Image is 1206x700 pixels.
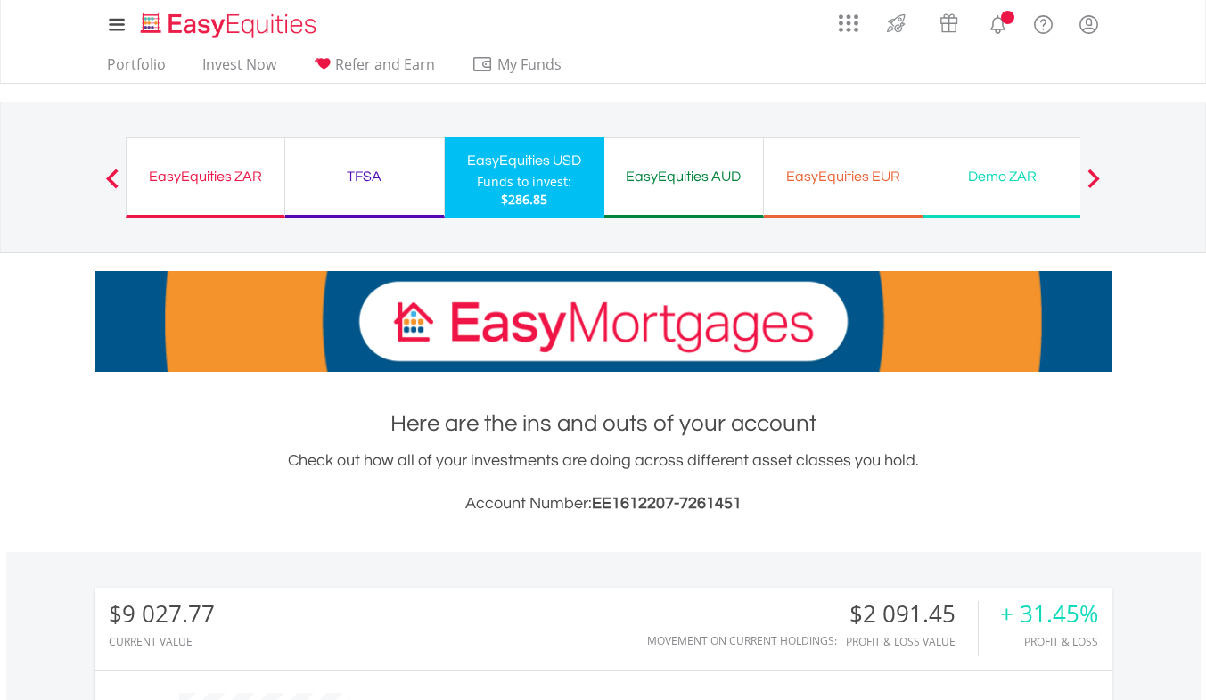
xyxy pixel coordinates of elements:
h3: Account Number: [95,491,1112,516]
div: Profit & Loss Value [846,636,978,647]
div: $9 027.77 [109,601,215,627]
a: Refer and Earn [306,55,442,83]
div: + 31.45% [1000,601,1098,627]
button: Next [1076,177,1112,195]
div: CURRENT VALUE [109,636,215,647]
img: vouchers-v2.svg [934,9,964,37]
h1: Here are the ins and outs of your account [95,408,1112,440]
span: Refer and Earn [335,54,435,74]
a: Vouchers [923,4,975,37]
img: EasyEquities_Logo.png [137,11,324,40]
div: $2 091.45 [846,601,978,627]
a: AppsGrid [827,4,870,33]
a: FAQ's and Support [1021,4,1066,40]
div: Profit & Loss [1000,636,1098,647]
div: Movement on Current Holdings: [647,635,837,646]
div: EasyEquities ZAR [137,164,274,189]
a: My Profile [1066,4,1112,44]
img: grid-menu-icon.svg [839,13,858,33]
a: Home page [134,4,324,40]
a: Portfolio [100,55,173,83]
span: My Funds [472,53,588,76]
div: Check out how all of your investments are doing across different asset classes you hold. [95,449,1112,516]
div: EasyEquities USD [455,148,594,173]
div: Funds to invest: [477,173,571,191]
div: Demo ZAR [934,164,1071,189]
div: EasyEquities EUR [775,164,912,189]
img: thrive-v2.svg [882,9,911,37]
div: EasyEquities AUD [615,164,752,189]
div: TFSA [296,164,433,189]
img: EasyMortage Promotion Banner [95,271,1112,372]
a: Notifications [975,4,1021,40]
button: Previous [94,177,130,195]
a: Invest Now [195,55,283,83]
span: $286.85 [501,191,547,208]
span: EE1612207-7261451 [592,495,742,512]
